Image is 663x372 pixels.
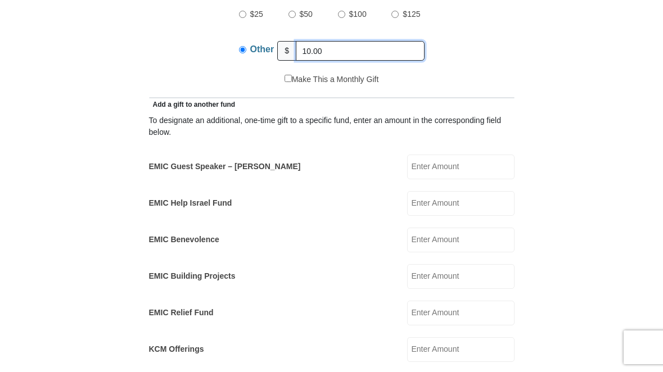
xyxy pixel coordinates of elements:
label: EMIC Relief Fund [149,307,214,319]
input: Enter Amount [407,228,515,252]
span: $100 [349,10,367,19]
span: $ [277,41,296,61]
label: EMIC Benevolence [149,234,219,246]
input: Enter Amount [407,155,515,179]
label: EMIC Building Projects [149,270,236,282]
label: Make This a Monthly Gift [285,74,379,85]
input: Enter Amount [407,264,515,289]
span: Other [250,44,274,54]
input: Enter Amount [407,301,515,325]
span: $50 [300,10,313,19]
label: EMIC Help Israel Fund [149,197,232,209]
span: $125 [403,10,420,19]
label: KCM Offerings [149,343,204,355]
div: To designate an additional, one-time gift to a specific fund, enter an amount in the correspondin... [149,115,515,138]
label: EMIC Guest Speaker – [PERSON_NAME] [149,161,301,173]
input: Enter Amount [407,337,515,362]
input: Enter Amount [407,191,515,216]
input: Make This a Monthly Gift [285,75,292,82]
span: Add a gift to another fund [149,101,236,108]
input: Other Amount [296,41,425,61]
span: $25 [250,10,263,19]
